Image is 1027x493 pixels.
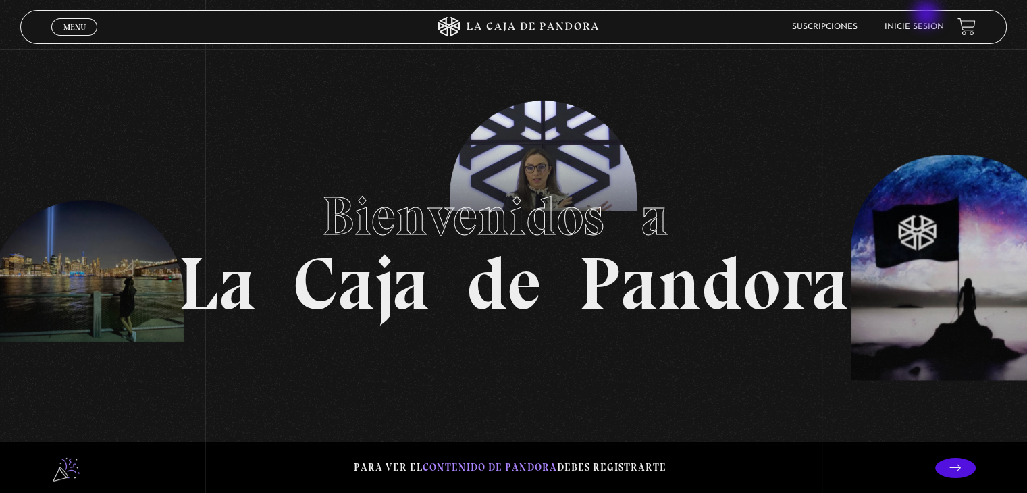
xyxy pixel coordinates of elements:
span: contenido de Pandora [423,461,557,473]
a: Inicie sesión [885,23,944,31]
p: Para ver el debes registrarte [354,459,666,477]
a: Suscripciones [792,23,858,31]
span: Cerrar [59,34,90,43]
span: Menu [63,23,86,31]
h1: La Caja de Pandora [178,172,849,321]
span: Bienvenidos a [322,184,706,249]
a: View your shopping cart [957,18,976,36]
